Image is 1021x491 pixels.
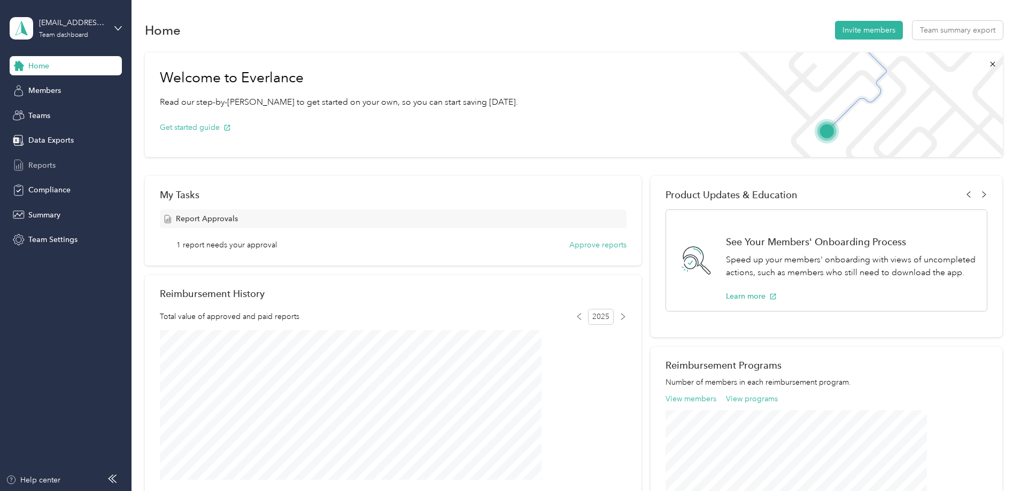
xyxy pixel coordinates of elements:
button: Learn more [726,291,777,302]
button: Team summary export [912,21,1003,40]
button: View members [666,393,716,404]
div: My Tasks [160,189,626,200]
span: Summary [28,209,60,221]
h1: Welcome to Everlance [160,69,518,87]
button: Help center [6,474,60,486]
img: Welcome to everlance [728,52,1002,157]
p: Read our step-by-[PERSON_NAME] to get started on your own, so you can start saving [DATE]. [160,96,518,109]
h2: Reimbursement History [160,288,265,299]
span: Total value of approved and paid reports [160,311,299,322]
button: View programs [726,393,778,404]
h1: See Your Members' Onboarding Process [726,236,976,247]
span: 2025 [588,309,614,325]
h1: Home [145,25,181,36]
span: Report Approvals [176,213,238,224]
span: Team Settings [28,234,78,245]
div: Team dashboard [39,32,88,38]
p: Speed up your members' onboarding with views of uncompleted actions, such as members who still ne... [726,253,976,279]
span: Data Exports [28,135,74,146]
iframe: Everlance-gr Chat Button Frame [961,431,1021,491]
button: Get started guide [160,122,231,133]
span: Compliance [28,184,71,196]
button: Invite members [835,21,903,40]
h2: Reimbursement Programs [666,360,987,371]
p: Number of members in each reimbursement program. [666,377,987,388]
button: Approve reports [569,239,626,251]
span: Reports [28,160,56,171]
span: Members [28,85,61,96]
span: Teams [28,110,50,121]
div: [EMAIL_ADDRESS][PERSON_NAME][DOMAIN_NAME] [39,17,106,28]
span: Home [28,60,49,72]
span: Product Updates & Education [666,189,798,200]
span: 1 report needs your approval [176,239,277,251]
